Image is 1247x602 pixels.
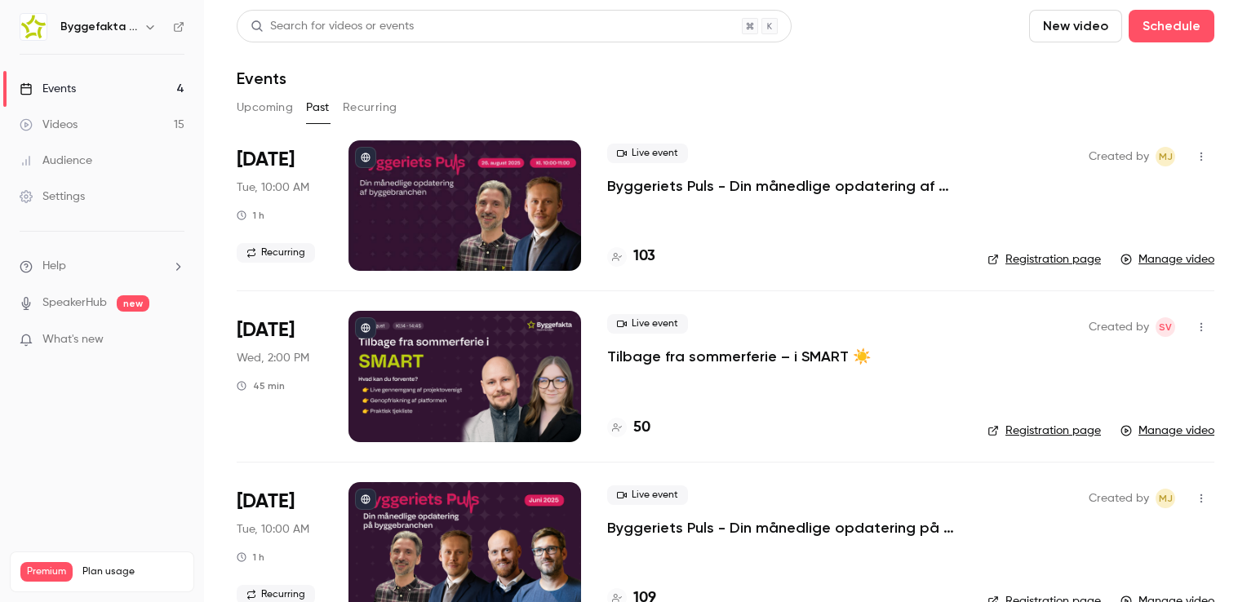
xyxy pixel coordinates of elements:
a: Byggeriets Puls - Din månedlige opdatering af byggebranchen [607,176,961,196]
span: Tue, 10:00 AM [237,179,309,196]
div: Audience [20,153,92,169]
button: Upcoming [237,95,293,121]
span: MJ [1159,489,1173,508]
span: Tue, 10:00 AM [237,521,309,538]
button: Schedule [1129,10,1214,42]
span: Live event [607,314,688,334]
div: Aug 26 Tue, 10:00 AM (Europe/Copenhagen) [237,140,322,271]
h6: Byggefakta | Powered by Hubexo [60,19,137,35]
span: Help [42,258,66,275]
a: Byggeriets Puls - Din månedlige opdatering på byggebranchen [607,518,961,538]
button: Recurring [343,95,397,121]
span: Mads Toft Jensen [1156,147,1175,166]
span: Live event [607,485,688,505]
a: Registration page [987,423,1101,439]
span: Created by [1089,317,1149,337]
div: Videos [20,117,78,133]
div: 45 min [237,379,285,392]
button: Past [306,95,330,121]
span: Simon Vollmer [1156,317,1175,337]
span: Created by [1089,489,1149,508]
span: What's new [42,331,104,348]
span: Recurring [237,243,315,263]
span: new [117,295,149,312]
div: Search for videos or events [251,18,414,35]
span: Created by [1089,147,1149,166]
div: 1 h [237,209,264,222]
button: New video [1029,10,1122,42]
a: Manage video [1121,251,1214,268]
span: Plan usage [82,565,184,578]
span: [DATE] [237,147,295,173]
div: Events [20,81,76,97]
div: Aug 13 Wed, 2:00 PM (Europe/Copenhagen) [237,311,322,441]
img: Byggefakta | Powered by Hubexo [20,14,47,40]
h4: 50 [633,417,650,439]
a: SpeakerHub [42,294,107,312]
span: Mads Toft Jensen [1156,489,1175,508]
span: Premium [20,562,73,582]
h1: Events [237,69,286,88]
span: Wed, 2:00 PM [237,350,309,366]
li: help-dropdown-opener [20,258,184,275]
a: Registration page [987,251,1101,268]
span: Live event [607,144,688,163]
div: 1 h [237,551,264,564]
a: Tilbage fra sommerferie – i SMART ☀️ [607,347,871,366]
a: 103 [607,246,655,268]
h4: 103 [633,246,655,268]
span: [DATE] [237,489,295,515]
a: 50 [607,417,650,439]
a: Manage video [1121,423,1214,439]
span: SV [1159,317,1172,337]
div: Settings [20,188,85,205]
span: MJ [1159,147,1173,166]
span: [DATE] [237,317,295,343]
